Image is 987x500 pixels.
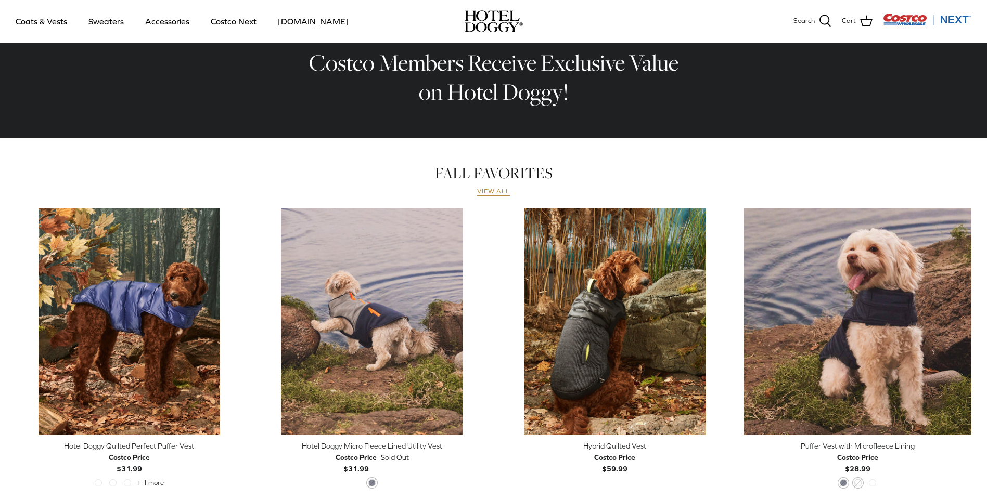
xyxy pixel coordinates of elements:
[837,452,878,463] div: Costco Price
[744,440,971,452] div: Puffer Vest with Microfleece Lining
[381,452,409,463] span: Sold Out
[137,479,164,486] span: + 1 more
[502,440,729,475] a: Hybrid Quilted Vest Costco Price$59.99
[842,15,873,28] a: Cart
[336,452,377,463] div: Costco Price
[259,208,486,435] a: Hotel Doggy Micro Fleece Lined Utility Vest
[883,13,971,26] img: Costco Next
[79,4,133,39] a: Sweaters
[793,16,815,27] span: Search
[16,440,243,475] a: Hotel Doggy Quilted Perfect Puffer Vest Costco Price$31.99
[744,208,971,435] a: Puffer Vest with Microfleece Lining
[594,452,635,473] b: $59.99
[465,10,523,32] a: hoteldoggy.com hoteldoggycom
[259,440,486,452] div: Hotel Doggy Micro Fleece Lined Utility Vest
[594,452,635,463] div: Costco Price
[502,208,729,435] a: Hybrid Quilted Vest
[268,4,358,39] a: [DOMAIN_NAME]
[744,440,971,475] a: Puffer Vest with Microfleece Lining Costco Price$28.99
[435,163,553,183] a: FALL FAVORITES
[842,16,856,27] span: Cart
[883,20,971,28] a: Visit Costco Next
[6,4,76,39] a: Coats & Vests
[301,48,686,107] h2: Costco Members Receive Exclusive Value on Hotel Doggy!
[502,440,729,452] div: Hybrid Quilted Vest
[837,452,878,473] b: $28.99
[16,440,243,452] div: Hotel Doggy Quilted Perfect Puffer Vest
[793,15,831,28] a: Search
[259,440,486,475] a: Hotel Doggy Micro Fleece Lined Utility Vest Costco Price$31.99 Sold Out
[109,452,150,463] div: Costco Price
[16,208,243,435] a: Hotel Doggy Quilted Perfect Puffer Vest
[109,452,150,473] b: $31.99
[201,4,266,39] a: Costco Next
[136,4,199,39] a: Accessories
[336,452,377,473] b: $31.99
[477,188,510,196] a: View all
[465,10,523,32] img: hoteldoggycom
